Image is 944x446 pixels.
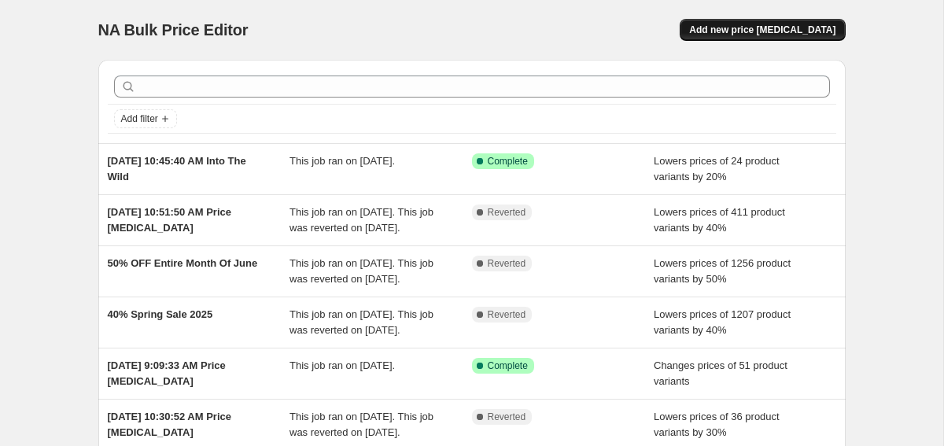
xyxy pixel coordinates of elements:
span: This job ran on [DATE]. This job was reverted on [DATE]. [289,257,433,285]
span: Reverted [488,308,526,321]
span: 40% Spring Sale 2025 [108,308,213,320]
span: Add new price [MEDICAL_DATA] [689,24,835,36]
button: Add new price [MEDICAL_DATA] [680,19,845,41]
span: Lowers prices of 1207 product variants by 40% [654,308,791,336]
span: [DATE] 10:45:40 AM Into The Wild [108,155,246,182]
span: 50% OFF Entire Month Of June [108,257,258,269]
span: This job ran on [DATE]. [289,359,395,371]
span: This job ran on [DATE]. This job was reverted on [DATE]. [289,411,433,438]
button: Add filter [114,109,177,128]
span: [DATE] 9:09:33 AM Price [MEDICAL_DATA] [108,359,226,387]
span: [DATE] 10:51:50 AM Price [MEDICAL_DATA] [108,206,232,234]
span: Add filter [121,112,158,125]
span: This job ran on [DATE]. This job was reverted on [DATE]. [289,308,433,336]
span: This job ran on [DATE]. [289,155,395,167]
span: Reverted [488,411,526,423]
span: Complete [488,359,528,372]
span: Reverted [488,206,526,219]
span: Lowers prices of 24 product variants by 20% [654,155,780,182]
span: Lowers prices of 1256 product variants by 50% [654,257,791,285]
span: Reverted [488,257,526,270]
span: This job ran on [DATE]. This job was reverted on [DATE]. [289,206,433,234]
span: Complete [488,155,528,168]
span: Changes prices of 51 product variants [654,359,787,387]
span: NA Bulk Price Editor [98,21,249,39]
span: Lowers prices of 36 product variants by 30% [654,411,780,438]
span: Lowers prices of 411 product variants by 40% [654,206,785,234]
span: [DATE] 10:30:52 AM Price [MEDICAL_DATA] [108,411,232,438]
